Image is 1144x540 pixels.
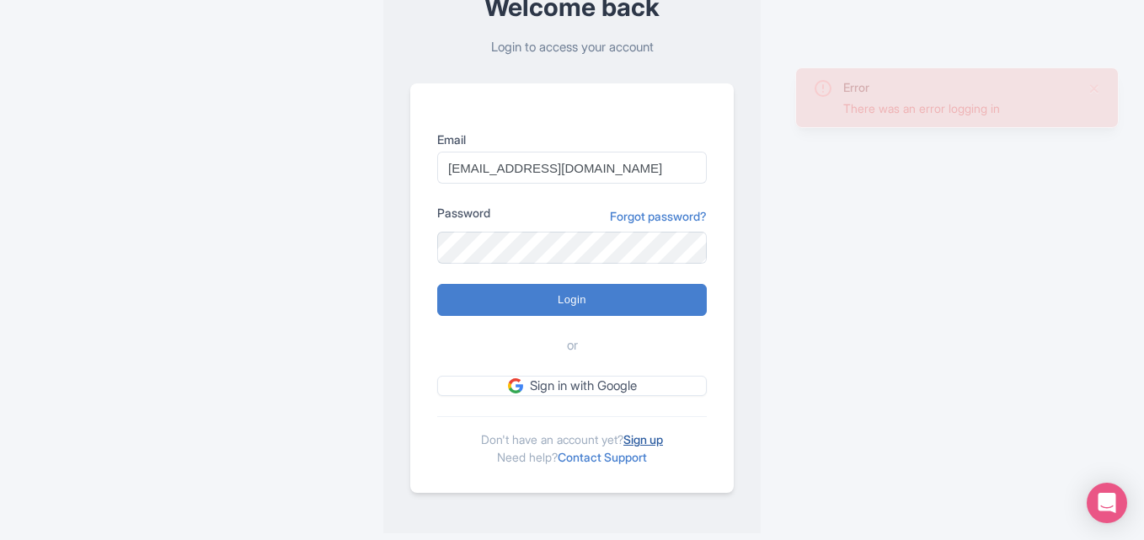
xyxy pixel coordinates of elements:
[437,416,707,466] div: Don't have an account yet? Need help?
[437,284,707,316] input: Login
[437,152,707,184] input: you@example.com
[1087,483,1127,523] div: Open Intercom Messenger
[410,38,734,57] p: Login to access your account
[610,207,707,225] a: Forgot password?
[558,450,647,464] a: Contact Support
[843,99,1074,117] div: There was an error logging in
[623,432,663,446] a: Sign up
[437,376,707,397] a: Sign in with Google
[1088,78,1101,99] button: Close
[437,204,490,222] label: Password
[437,131,707,148] label: Email
[567,336,578,356] span: or
[508,378,523,393] img: google.svg
[843,78,1074,96] div: Error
